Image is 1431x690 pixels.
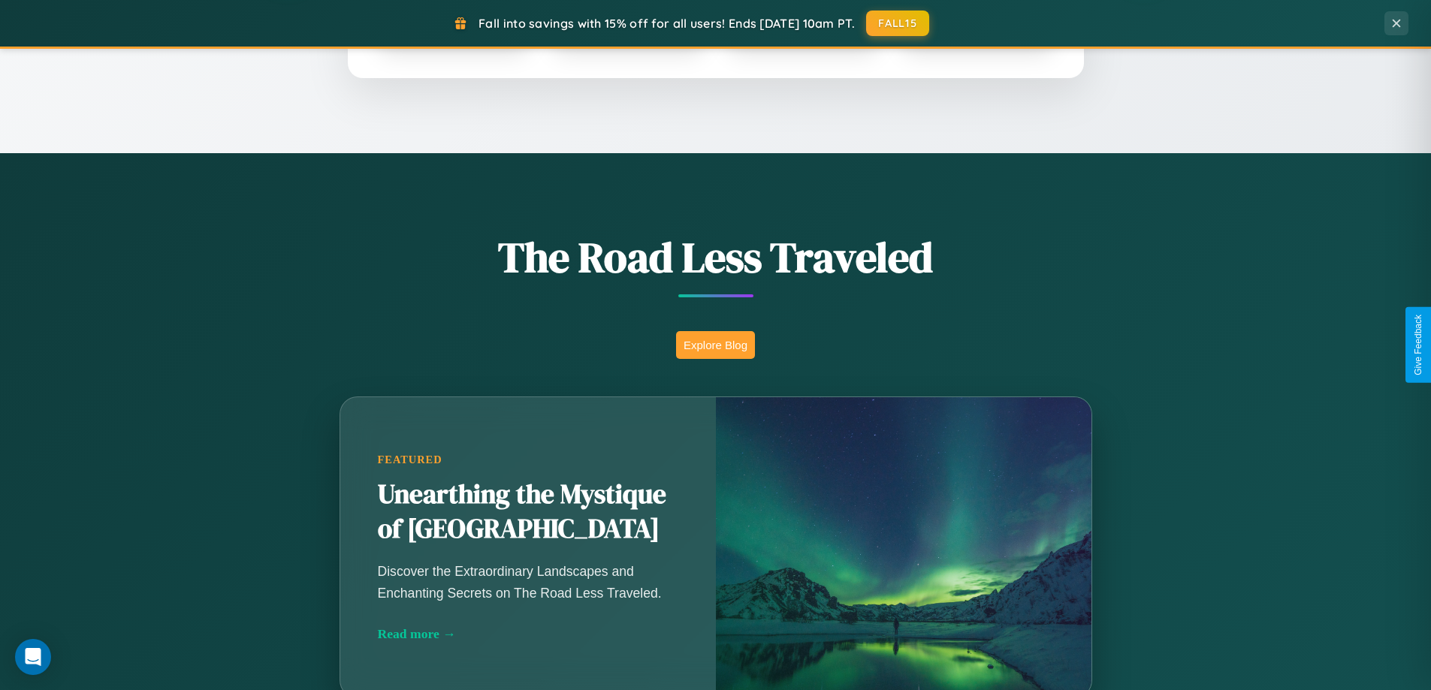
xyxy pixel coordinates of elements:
button: Explore Blog [676,331,755,359]
div: Featured [378,453,678,466]
span: Fall into savings with 15% off for all users! Ends [DATE] 10am PT. [479,16,855,31]
div: Open Intercom Messenger [15,639,51,675]
h1: The Road Less Traveled [265,228,1167,286]
button: FALL15 [866,11,929,36]
div: Give Feedback [1413,315,1423,375]
p: Discover the Extraordinary Landscapes and Enchanting Secrets on The Road Less Traveled. [378,561,678,603]
div: Read more → [378,626,678,642]
h2: Unearthing the Mystique of [GEOGRAPHIC_DATA] [378,478,678,547]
